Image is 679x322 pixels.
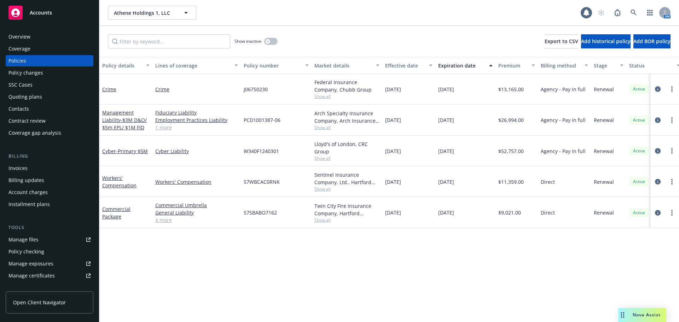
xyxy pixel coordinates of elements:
span: Add BOR policy [633,38,671,45]
a: Account charges [6,187,93,198]
button: Lines of coverage [152,57,241,74]
a: circleInformation [654,177,662,186]
a: Overview [6,31,93,42]
span: [DATE] [438,209,454,216]
div: Manage exposures [8,258,53,269]
a: Contacts [6,103,93,115]
span: Open Client Navigator [13,299,66,306]
div: Policy details [102,62,142,69]
span: [DATE] [438,178,454,186]
span: Direct [541,178,555,186]
div: Sentinel Insurance Company, Ltd., Hartford Insurance Group [314,171,379,186]
a: Start snowing [594,6,608,20]
span: Active [632,86,646,92]
span: Active [632,178,646,185]
div: Tools [6,224,93,231]
div: Policy number [244,62,301,69]
div: Account charges [8,187,48,198]
div: Arch Specialty Insurance Company, Arch Insurance Company, CRC Group [314,110,379,124]
a: circleInformation [654,85,662,93]
span: $11,359.00 [498,178,524,186]
div: Overview [8,31,30,42]
a: Manage files [6,234,93,245]
span: $13,165.00 [498,86,524,93]
a: more [668,209,676,217]
span: Athene Holdings 1, LLC [114,9,175,17]
a: Employment Practices Liability [155,116,238,124]
span: Show all [314,186,379,192]
div: Drag to move [618,308,627,322]
a: Coverage gap analysis [6,127,93,139]
a: Policy checking [6,246,93,257]
span: Renewal [594,209,614,216]
span: 57SBABO7162 [244,209,277,216]
a: more [668,116,676,124]
span: Active [632,117,646,123]
span: Renewal [594,178,614,186]
a: 1 more [155,124,238,131]
a: Commercial Package [102,206,130,220]
span: [DATE] [385,86,401,93]
div: Installment plans [8,199,50,210]
span: J06750230 [244,86,268,93]
a: Report a Bug [610,6,625,20]
a: Policies [6,55,93,66]
a: Policy changes [6,67,93,78]
div: Twin City Fire Insurance Company, Hartford Insurance Group [314,202,379,217]
a: General Liability [155,209,238,216]
div: Manage claims [8,282,44,293]
span: Nova Assist [633,312,661,318]
a: circleInformation [654,116,662,124]
div: Lines of coverage [155,62,230,69]
div: Lloyd's of London, CRC Group [314,140,379,155]
a: Quoting plans [6,91,93,103]
div: Effective date [385,62,425,69]
div: SSC Cases [8,79,33,90]
div: Billing method [541,62,580,69]
a: more [668,147,676,155]
span: Add historical policy [581,38,631,45]
div: Manage files [8,234,39,245]
button: Market details [312,57,382,74]
a: Search [627,6,641,20]
span: Active [632,210,646,216]
span: [DATE] [438,147,454,155]
a: Manage exposures [6,258,93,269]
div: Billing [6,153,93,160]
a: Management Liability [102,109,147,131]
button: Policy number [241,57,312,74]
span: Renewal [594,86,614,93]
span: Show inactive [234,38,261,44]
span: Direct [541,209,555,216]
button: Billing method [538,57,591,74]
a: Crime [102,86,116,93]
a: Installment plans [6,199,93,210]
button: Expiration date [435,57,495,74]
button: Add BOR policy [633,34,671,48]
div: Market details [314,62,372,69]
div: Billing updates [8,175,44,186]
span: Renewal [594,116,614,124]
button: Export to CSV [545,34,578,48]
span: [DATE] [385,147,401,155]
span: Show all [314,124,379,130]
span: PCD1001387-06 [244,116,280,124]
div: Policies [8,55,26,66]
button: Policy details [99,57,152,74]
span: Active [632,148,646,154]
span: $52,757.00 [498,147,524,155]
span: Agency - Pay in full [541,116,586,124]
a: SSC Cases [6,79,93,90]
span: Show all [314,155,379,161]
span: [DATE] [438,116,454,124]
button: Nova Assist [618,308,666,322]
div: Federal Insurance Company, Chubb Group [314,78,379,93]
a: more [668,85,676,93]
a: Manage claims [6,282,93,293]
a: Accounts [6,3,93,23]
a: Cyber [102,148,148,154]
a: Coverage [6,43,93,54]
a: Workers' Compensation [102,175,137,189]
div: Policy changes [8,67,43,78]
